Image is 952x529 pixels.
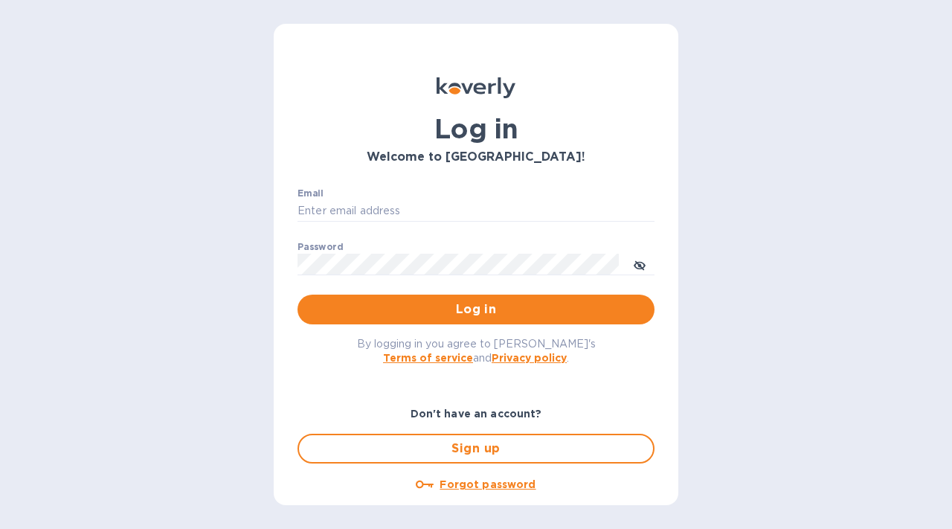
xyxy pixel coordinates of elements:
[297,295,654,324] button: Log in
[297,113,654,144] h1: Log in
[297,243,343,251] label: Password
[297,200,654,222] input: Enter email address
[311,440,641,458] span: Sign up
[357,338,596,364] span: By logging in you agree to [PERSON_NAME]'s and .
[383,352,473,364] a: Terms of service
[297,150,654,164] h3: Welcome to [GEOGRAPHIC_DATA]!
[440,478,535,490] u: Forgot password
[297,189,324,198] label: Email
[492,352,567,364] a: Privacy policy
[625,249,654,279] button: toggle password visibility
[437,77,515,98] img: Koverly
[297,434,654,464] button: Sign up
[411,408,542,420] b: Don't have an account?
[309,301,643,318] span: Log in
